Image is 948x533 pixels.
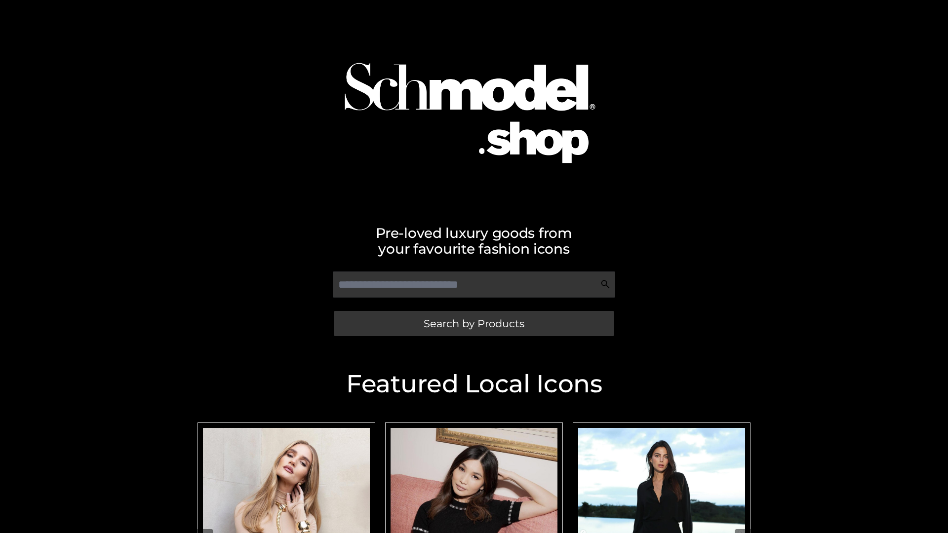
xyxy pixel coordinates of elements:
a: Search by Products [334,311,614,336]
h2: Pre-loved luxury goods from your favourite fashion icons [193,225,755,257]
img: Search Icon [600,279,610,289]
span: Search by Products [424,318,524,329]
h2: Featured Local Icons​ [193,372,755,396]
